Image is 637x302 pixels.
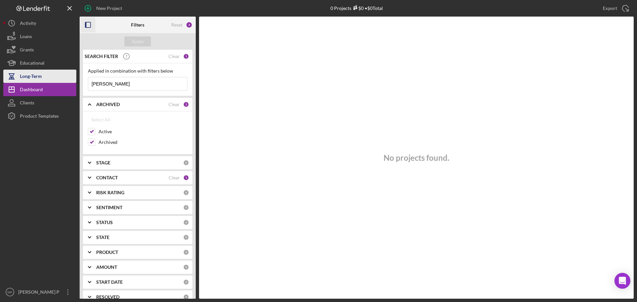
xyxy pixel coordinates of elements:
button: Product Templates [3,109,76,123]
b: ARCHIVED [96,102,120,107]
div: New Project [96,2,122,15]
button: Grants [3,43,76,56]
div: 1 [183,53,189,59]
div: Activity [20,17,36,31]
b: STAGE [96,160,110,165]
div: Product Templates [20,109,59,124]
div: Educational [20,56,44,71]
div: Clients [20,96,34,111]
b: PRODUCT [96,250,118,255]
button: Select All [88,113,114,126]
div: 4 [186,22,192,28]
div: Clear [169,102,180,107]
b: SEARCH FILTER [85,54,118,59]
div: Clear [169,54,180,59]
b: CONTACT [96,175,118,180]
div: 0 [183,190,189,196]
div: 2 [183,101,189,107]
b: START DATE [96,279,123,285]
b: AMOUNT [96,265,117,270]
button: Export [596,2,634,15]
div: 0 [183,205,189,211]
button: Activity [3,17,76,30]
div: $0 [351,5,364,11]
h3: No projects found. [384,153,449,162]
b: STATUS [96,220,113,225]
div: Loans [20,30,32,45]
div: 0 [183,294,189,300]
button: Dashboard [3,83,76,96]
div: 1 [183,175,189,181]
button: Long-Term [3,70,76,83]
b: Filters [131,22,144,28]
div: 0 [183,160,189,166]
div: Clear [169,175,180,180]
label: Active [99,128,187,135]
b: RISK RATING [96,190,124,195]
div: 0 [183,249,189,255]
text: MP [8,290,12,294]
b: RESOLVED [96,294,119,300]
div: 0 [183,264,189,270]
label: Archived [99,139,187,146]
div: Select All [91,113,110,126]
button: Educational [3,56,76,70]
button: New Project [80,2,129,15]
div: Long-Term [20,70,42,85]
b: STATE [96,235,109,240]
button: Apply [124,36,151,46]
button: Clients [3,96,76,109]
div: 0 Projects • $0 Total [330,5,383,11]
div: 0 [183,234,189,240]
div: Open Intercom Messenger [614,273,630,289]
div: Dashboard [20,83,43,98]
button: MP[PERSON_NAME] P [3,285,76,299]
b: SENTIMENT [96,205,122,210]
div: [PERSON_NAME] P [17,285,60,300]
div: Reset [171,22,182,28]
div: 0 [183,279,189,285]
div: Applied in combination with filters below [88,68,187,74]
div: Export [603,2,617,15]
div: Grants [20,43,34,58]
div: 0 [183,219,189,225]
div: Apply [132,36,144,46]
button: Loans [3,30,76,43]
